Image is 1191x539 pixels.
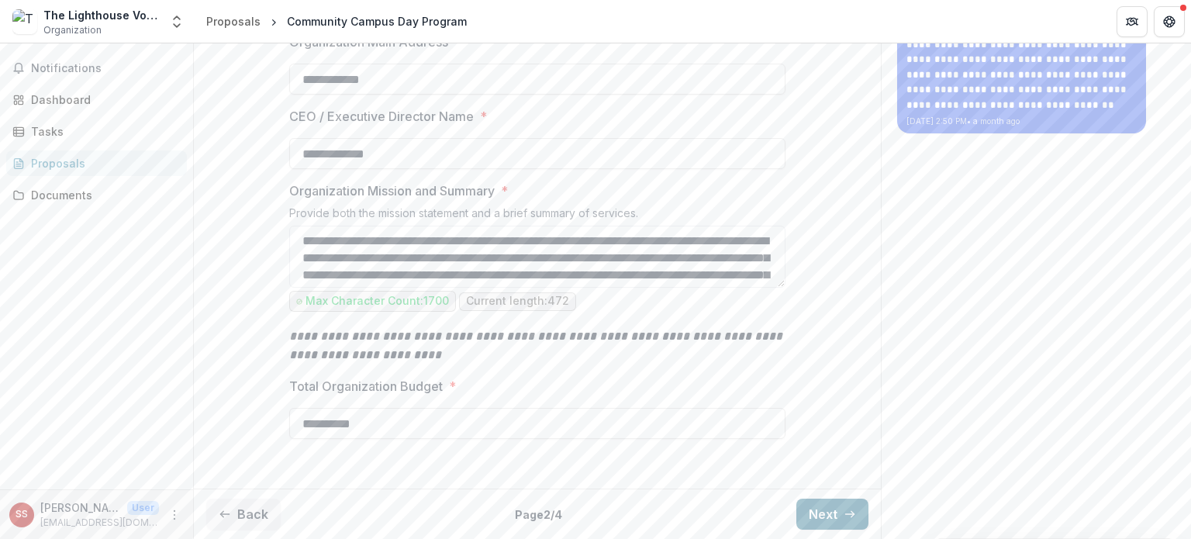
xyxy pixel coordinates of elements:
div: Provide both the mission statement and a brief summary of services. [289,206,785,226]
p: [DATE] 2:50 PM • a month ago [906,116,1137,127]
p: [PERSON_NAME] [40,499,121,516]
a: Tasks [6,119,187,144]
span: Organization [43,23,102,37]
div: The Lighthouse Voc-Ed Center Inc. [43,7,160,23]
p: Current length: 472 [466,295,569,308]
button: Get Help [1154,6,1185,37]
p: Total Organization Budget [289,377,443,396]
span: Notifications [31,62,181,75]
p: CEO / Executive Director Name [289,107,474,126]
p: Organization Mission and Summary [289,181,495,200]
nav: breadcrumb [200,10,473,33]
p: [EMAIL_ADDRESS][DOMAIN_NAME] [40,516,159,530]
button: Next [796,499,868,530]
a: Documents [6,182,187,208]
a: Dashboard [6,87,187,112]
button: Partners [1117,6,1148,37]
img: The Lighthouse Voc-Ed Center Inc. [12,9,37,34]
button: More [165,506,184,524]
button: Open entity switcher [166,6,188,37]
a: Proposals [200,10,267,33]
div: Dashboard [31,92,174,108]
a: Proposals [6,150,187,176]
div: Sarah Sargent [16,510,28,520]
div: Documents [31,187,174,203]
button: Notifications [6,56,187,81]
p: Page 2 / 4 [515,506,562,523]
p: User [127,501,159,515]
div: Tasks [31,123,174,140]
p: Max Character Count: 1700 [306,295,449,308]
div: Community Campus Day Program [287,13,467,29]
div: Proposals [31,155,174,171]
button: Back [206,499,281,530]
div: Proposals [206,13,261,29]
